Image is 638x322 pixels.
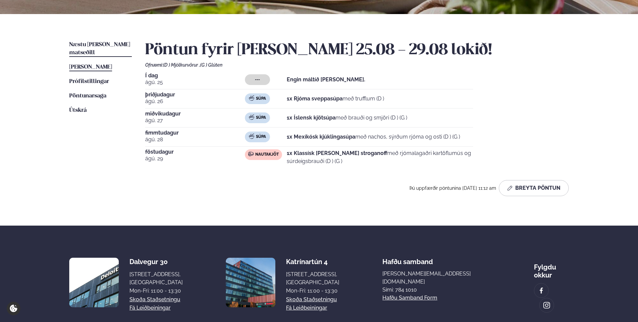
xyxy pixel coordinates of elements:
img: image alt [543,302,550,309]
strong: 1x Mexíkósk kjúklingasúpa [287,134,355,140]
img: soup.svg [249,95,254,101]
span: --- [255,77,260,82]
p: með trufflum (D ) [287,95,384,103]
a: Fá leiðbeiningar [129,304,171,312]
div: Mon-Fri: 11:00 - 13:30 [286,287,339,295]
a: Útskrá [69,106,87,114]
a: Næstu [PERSON_NAME] matseðill [69,41,132,57]
span: ágú. 27 [145,116,245,125]
a: Hafðu samband form [382,294,437,302]
div: Fylgdu okkur [534,258,569,279]
span: Prófílstillingar [69,79,109,84]
div: Dalvegur 30 [129,258,183,266]
div: [STREET_ADDRESS], [GEOGRAPHIC_DATA] [286,270,339,287]
img: image alt [538,287,545,295]
a: Prófílstillingar [69,78,109,86]
span: Súpa [256,96,266,101]
h2: Pöntun fyrir [PERSON_NAME] 25.08 - 29.08 lokið! [145,41,569,60]
span: Nautakjöt [255,152,279,157]
a: Skoða staðsetningu [286,296,337,304]
p: Sími: 784 1010 [382,286,491,294]
img: image alt [226,258,275,307]
a: Cookie settings [7,302,20,315]
div: Mon-Fri: 11:00 - 13:30 [129,287,183,295]
span: ágú. 26 [145,97,245,105]
img: beef.svg [248,151,254,157]
a: Pöntunarsaga [69,92,106,100]
span: [PERSON_NAME] [69,64,112,70]
span: Þú uppfærðir pöntunina [DATE] 11:12 am [409,185,496,191]
img: soup.svg [249,134,254,139]
span: Í dag [145,73,245,78]
span: Útskrá [69,107,87,113]
div: Katrínartún 4 [286,258,339,266]
span: ágú. 28 [145,136,245,144]
button: Breyta Pöntun [499,180,569,196]
span: fimmtudagur [145,130,245,136]
a: [PERSON_NAME][EMAIL_ADDRESS][DOMAIN_NAME] [382,270,491,286]
div: Ofnæmi: [145,62,569,68]
strong: 1x Klassísk [PERSON_NAME] stroganoff [287,150,387,156]
p: með nachos, sýrðum rjóma og osti (D ) (G ) [287,133,460,141]
span: Næstu [PERSON_NAME] matseðill [69,42,130,56]
p: með brauði og smjöri (D ) (G ) [287,114,407,122]
a: Skoða staðsetningu [129,296,180,304]
p: með rjómalagaðri kartöflumús og súrdeigsbrauði (D ) (G ) [287,149,473,165]
a: [PERSON_NAME] [69,63,112,71]
strong: 1x Íslensk kjötsúpa [287,114,336,121]
span: föstudagur [145,149,245,155]
span: þriðjudagur [145,92,245,97]
span: (G ) Glúten [200,62,222,68]
span: Hafðu samband [382,252,433,266]
span: ágú. 25 [145,78,245,86]
a: image alt [534,284,548,298]
span: Súpa [256,115,266,120]
img: soup.svg [249,114,254,120]
strong: Engin máltíð [PERSON_NAME]. [287,76,365,83]
span: ágú. 29 [145,155,245,163]
a: image alt [540,298,554,312]
a: Fá leiðbeiningar [286,304,327,312]
span: Pöntunarsaga [69,93,106,99]
strong: 1x Rjóma sveppasúpa [287,95,343,102]
span: Súpa [256,134,266,140]
div: [STREET_ADDRESS], [GEOGRAPHIC_DATA] [129,270,183,287]
img: image alt [69,258,119,307]
span: (D ) Mjólkurvörur , [163,62,200,68]
span: miðvikudagur [145,111,245,116]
